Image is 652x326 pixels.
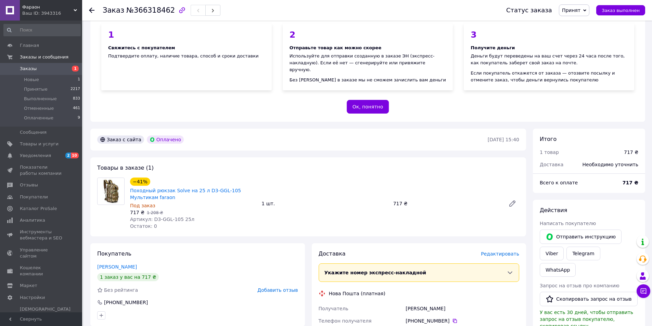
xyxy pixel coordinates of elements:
[73,96,80,102] span: 833
[97,250,131,257] span: Покупатель
[602,8,640,13] span: Заказ выполнен
[540,292,638,306] button: Скопировать запрос на отзыв
[290,77,446,83] div: Без [PERSON_NAME] в заказе мы не сможем зачислить вам деньги
[290,30,446,39] div: 2
[488,137,519,142] time: [DATE] 15:40
[65,153,71,158] span: 2
[20,182,38,188] span: Отзывы
[78,115,80,121] span: 9
[257,287,298,293] span: Добавить отзыв
[22,4,74,10] span: Фараон
[540,230,622,244] button: Отправить инструкцию
[623,180,638,185] b: 717 ₴
[20,206,57,212] span: Каталог ProSale
[540,263,576,277] a: WhatsApp
[20,153,51,159] span: Уведомления
[20,141,59,147] span: Товары и услуги
[506,7,552,14] div: Статус заказа
[20,54,68,60] span: Заказы и сообщения
[103,6,124,14] span: Заказ
[24,96,57,102] span: Выполненные
[130,188,241,200] a: Походный рюкзак Solve на 25 л D3-GGL-105 Мультикам faraon
[471,70,627,83] div: Если покупатель откажется от заказа — отозвите посылку и отмените заказ, чтобы деньги вернулись п...
[20,283,37,289] span: Маркет
[347,100,389,114] button: Ок, понятно
[108,30,265,39] div: 1
[130,217,194,222] span: Артикул: D3-GGL-105 25л
[624,149,638,156] div: 717 ₴
[20,129,47,135] span: Сообщения
[97,273,159,281] div: 1 заказ у вас на 717 ₴
[471,53,627,66] div: Деньги будут переведены на ваш счет через 24 часа после того, как покупатель заберет свой заказ н...
[471,30,627,39] div: 3
[20,306,71,325] span: [DEMOGRAPHIC_DATA] и счета
[100,178,122,205] img: Походный рюкзак Solve на 25 л D3-GGL-105 Мультикам faraon
[319,306,348,311] span: Получатель
[327,290,387,297] div: Нова Пошта (платная)
[24,86,48,92] span: Принятые
[578,157,642,172] div: Необходимо уточнить
[540,283,619,288] span: Запрос на отзыв про компанию
[108,45,175,50] span: Свяжитесь с покупателем
[89,7,94,14] div: Вернуться назад
[103,299,149,306] div: [PHONE_NUMBER]
[540,162,563,167] span: Доставка
[637,284,650,298] button: Чат с покупателем
[324,270,426,275] span: Укажите номер экспресс-накладной
[319,318,372,324] span: Телефон получателя
[319,250,346,257] span: Доставка
[540,180,578,185] span: Всего к оплате
[20,229,63,241] span: Инструменты вебмастера и SEO
[471,45,515,50] span: Получите деньги
[24,115,53,121] span: Оплаченные
[97,165,154,171] span: Товары в заказе (1)
[540,207,567,213] span: Действия
[71,153,79,158] span: 10
[259,199,390,208] div: 1 шт.
[3,24,81,36] input: Поиск
[566,247,600,260] a: Telegram
[20,66,37,72] span: Заказы
[147,210,163,215] span: 1 208 ₴
[97,264,137,270] a: [PERSON_NAME]
[20,164,63,177] span: Показатели работы компании
[540,136,557,142] span: Итого
[72,66,79,71] span: 1
[20,247,63,259] span: Управление сайтом
[20,42,39,49] span: Главная
[101,24,272,90] div: Подтвердите оплату, наличие товара, способ и сроки доставки
[130,203,155,208] span: Под заказ
[126,6,175,14] span: №366318462
[540,221,596,226] span: Написать покупателю
[290,53,446,73] div: Используйте для отправки созданную в заказе ЭН (экспресс-накладную). Если её нет — сгенерируйте и...
[97,135,144,144] div: Заказ с сайта
[24,77,39,83] span: Новые
[71,86,80,92] span: 2217
[506,197,519,210] a: Редактировать
[130,223,157,229] span: Остаток: 0
[596,5,645,15] button: Заказ выполнен
[22,10,82,16] div: Ваш ID: 3943316
[391,199,503,208] div: 717 ₴
[404,302,521,315] div: [PERSON_NAME]
[406,317,519,324] div: [PHONE_NUMBER]
[24,105,54,112] span: Отмененные
[20,217,45,223] span: Аналитика
[562,8,580,13] span: Принят
[78,77,80,83] span: 1
[290,45,382,50] span: Отправьте товар как можно скорее
[540,247,564,260] a: Viber
[147,135,184,144] div: Оплачено
[104,287,138,293] span: Без рейтинга
[73,105,80,112] span: 461
[130,178,150,186] div: −41%
[20,265,63,277] span: Кошелек компании
[540,149,559,155] span: 1 товар
[481,251,519,257] span: Редактировать
[20,194,48,200] span: Покупатели
[20,295,45,301] span: Настройки
[130,210,144,215] span: 717 ₴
